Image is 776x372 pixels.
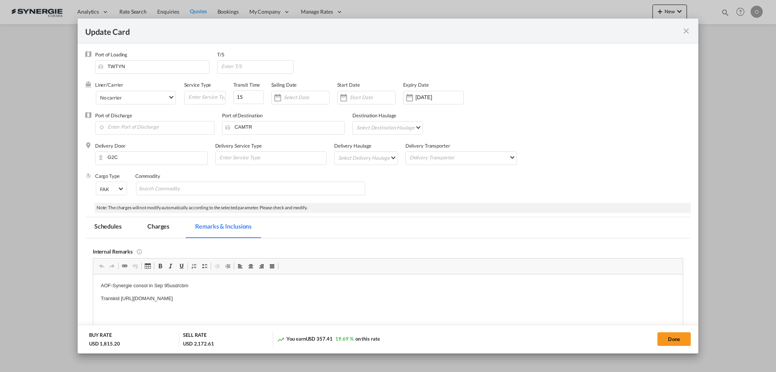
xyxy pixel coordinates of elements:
md-tab-item: Charges [138,217,178,238]
input: Enter Port of Destination [226,121,344,133]
label: Liner/Carrier [95,82,123,88]
label: Cargo Type [95,173,120,179]
a: Link (Ctrl+K) [119,261,130,271]
a: Table [142,261,153,271]
div: Internal Remarks [93,248,683,254]
label: Port of Destination [222,112,263,118]
md-pagination-wrapper: Use the left and right arrow keys to navigate between tabs [85,217,268,238]
div: SELL RATE [183,332,207,340]
label: Delivery Transporter [405,143,450,149]
label: Delivery Service Type [215,143,262,149]
md-select: Select Cargo type: FAK [96,182,127,195]
label: Sailing Date [271,82,297,88]
md-select: Select Delivery Haulage [338,152,397,164]
label: Destination Haulage [352,112,396,118]
md-select: Delivery Transporter [409,152,516,163]
input: Enter Service Type [219,152,326,163]
a: Insert/Remove Bulleted List [199,261,210,271]
a: Align Right [256,261,267,271]
a: Redo (Ctrl+Y) [107,261,117,271]
a: Align Left [235,261,246,271]
img: cargo.png [85,173,91,179]
a: Unlink [130,261,141,271]
span: USD 357.41 [306,336,333,342]
input: Select Date [284,94,329,100]
md-tab-item: Remarks & Inclusions [186,217,261,238]
label: Service Type [184,82,211,88]
body: Editor, editor6 [8,8,582,16]
label: Delivery Door [95,143,125,149]
label: Commodity [135,173,160,179]
md-icon: icon-close fg-AAA8AD m-0 pointer [682,26,691,36]
label: Port of Discharge [95,112,132,118]
input: Enter Service Type [188,91,225,103]
div: USD 2,172.61 [183,340,214,347]
div: USD 1,815.20 [89,340,120,347]
md-icon: icon-trending-up [277,336,285,343]
label: Delivery Haulage [334,143,371,149]
input: Enter Port of Discharge [99,121,214,133]
input: Enter T/S [221,61,293,72]
div: BUY RATE [89,332,112,340]
a: Justify [267,261,277,271]
a: Decrease Indent [212,261,222,271]
div: No carrier [100,95,122,101]
button: Done [657,332,691,346]
input: Search Commodity [139,183,208,195]
strong: —--------------------------------------------------------------- [8,34,116,40]
input: Enter Port of Loading [99,61,210,72]
label: T/S [217,51,224,58]
md-icon: This remarks only visible for internal user and will not be printed on Quote PDF [136,248,142,254]
a: Increase Indent [222,261,233,271]
md-tab-item: Schedules [85,217,131,238]
a: Undo (Ctrl+Z) [96,261,107,271]
label: Transit Time [233,82,260,88]
md-select: Select Destination Haulage [356,121,422,134]
a: Centre [246,261,256,271]
div: Update Card [85,26,682,36]
strong: FOB Taoyuan POD [GEOGRAPHIC_DATA] [8,21,105,27]
strong: Applicable if Synergie is responsible to submit Per E-manifest and per HBL Frob ACI filing: 50$ u... [8,59,307,89]
a: Insert/Remove Numbered List [189,261,199,271]
md-select: Select Liner: No carrier [96,91,176,104]
div: Note: The charges will not modify automatically according to the selected parameter. Please check... [95,203,691,213]
input: 0 [233,90,264,104]
label: Start Date [337,82,360,88]
a: Underline (Ctrl+U) [176,261,187,271]
span: 19.69 % [335,336,353,342]
md-chips-wrap: Chips container with autocompletion. Enter the text area, type text to search, and then use the u... [136,182,365,195]
div: You earn on this rate [277,335,380,343]
md-dialog: Update CardPort of ... [78,19,698,353]
input: Enter Delivery Door [99,152,207,163]
iframe: Editor, editor4 [93,274,683,350]
strong: Origin Charges: [8,8,45,14]
div: FAK [100,186,109,192]
input: Start Date [350,94,395,100]
input: Expiry Date [416,94,463,100]
a: Bold (Ctrl+B) [155,261,166,271]
label: Expiry Date [403,82,429,88]
a: Italic (Ctrl+I) [166,261,176,271]
strong: E Manifest (ACI): [8,47,47,52]
label: Port of Loading [95,51,128,58]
